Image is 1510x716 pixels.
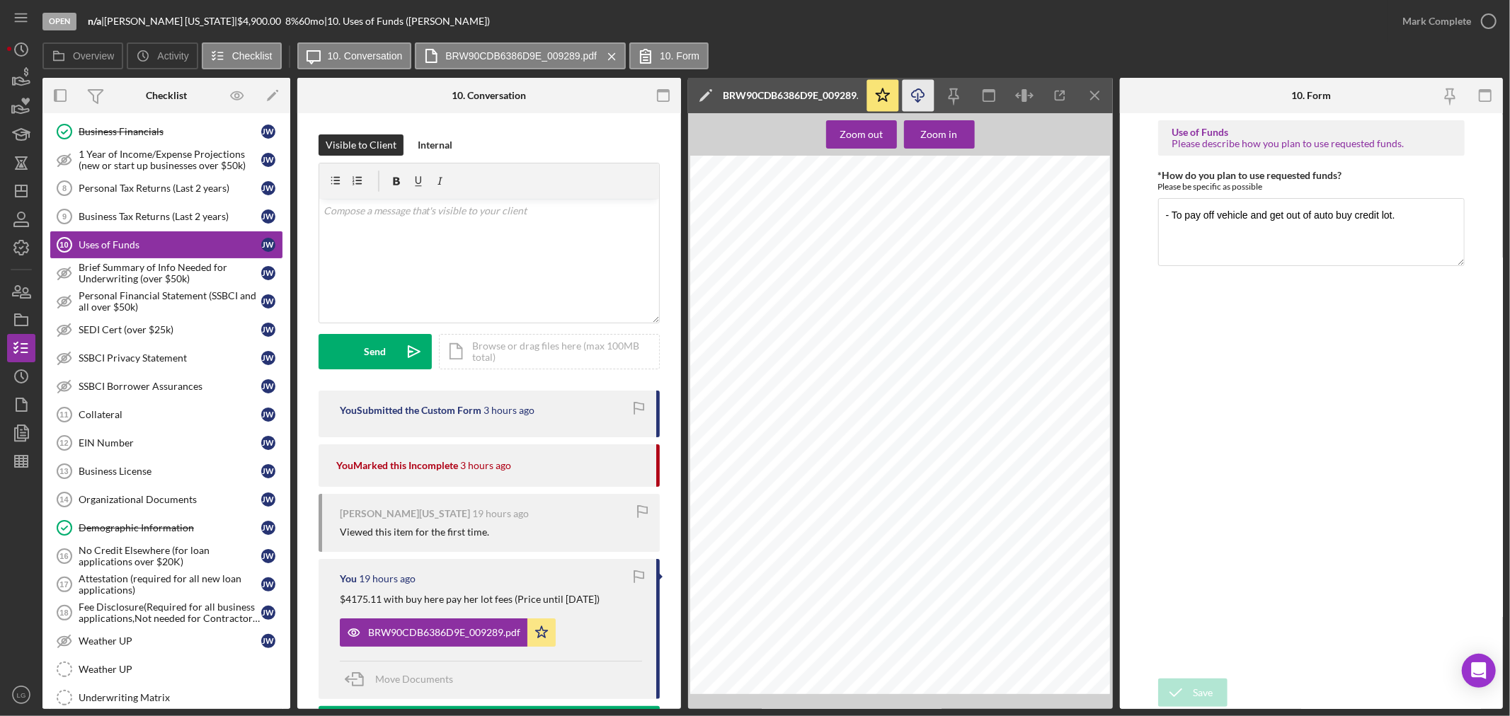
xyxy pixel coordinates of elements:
time: 2025-08-11 22:26 [472,508,529,519]
div: J W [261,606,275,620]
a: 13Business LicenseJW [50,457,283,485]
div: 10. Form [1291,90,1331,101]
div: Underwriting Matrix [79,692,282,703]
div: No Credit Elsewhere (for loan applications over $20K) [79,545,261,567]
text: LG [17,691,26,699]
span: Move Documents [375,673,453,685]
a: 10Uses of FundsJW [50,231,283,259]
div: Send [365,334,387,369]
tspan: 9 [62,212,67,221]
button: Checklist [202,42,282,69]
div: You Submitted the Custom Form [340,405,481,416]
b: n/a [88,15,101,27]
button: Move Documents [340,662,467,697]
div: 10. Conversation [452,90,526,101]
label: BRW90CDB6386D9E_009289.pdf [445,50,597,62]
div: Save [1194,679,1213,707]
time: 2025-08-12 14:43 [460,460,511,471]
a: 18Fee Disclosure(Required for all business applications,Not needed for Contractor loans)JW [50,599,283,627]
div: J W [261,379,275,393]
div: Personal Tax Returns (Last 2 years) [79,183,261,194]
div: Internal [418,134,452,156]
label: 10. Conversation [328,50,403,62]
div: $4,900.00 [237,16,285,27]
button: Mark Complete [1388,7,1503,35]
a: 11CollateralJW [50,400,283,429]
div: SEDI Cert (over $25k) [79,324,261,335]
button: Internal [411,134,459,156]
div: Please be specific as possible [1158,181,1465,192]
div: J W [261,408,275,422]
tspan: 13 [59,467,68,475]
tspan: 12 [59,439,68,447]
div: [PERSON_NAME] [US_STATE] | [104,16,237,27]
div: SSBCI Borrower Assurances [79,381,261,392]
div: Use of Funds [1172,127,1451,138]
textarea: - To pay off vehicle and get out of auto buy credit lot. [1158,198,1465,266]
button: Send [319,334,432,369]
a: Demographic InformationJW [50,514,283,542]
div: You Marked this Incomplete [336,460,458,471]
div: Organizational Documents [79,494,261,505]
div: J W [261,464,275,478]
button: Save [1158,679,1228,707]
tspan: 10 [59,241,68,249]
a: Business FinancialsJW [50,117,283,146]
div: Uses of Funds [79,239,261,250]
div: Business License [79,466,261,477]
a: Weather UP [50,655,283,683]
a: 17Attestation (required for all new loan applications)JW [50,570,283,599]
label: *How do you plan to use requested funds? [1158,169,1342,181]
button: Zoom in [904,120,975,149]
a: Weather UPJW [50,627,283,655]
a: Personal Financial Statement (SSBCI and all over $50k)JW [50,287,283,316]
div: You [340,573,357,584]
div: BRW90CDB6386D9E_009289.pdf [723,90,858,101]
div: J W [261,634,275,648]
p: $4175.11 with buy here pay her lot fees (Price until [DATE]) [340,591,600,607]
a: 1 Year of Income/Expense Projections (new or start up businesses over $50k)JW [50,146,283,174]
div: J W [261,153,275,167]
div: Zoom in [921,120,958,149]
div: Checklist [146,90,187,101]
div: J W [261,294,275,308]
div: 60 mo [299,16,324,27]
div: Brief Summary of Info Needed for Underwriting (over $50k) [79,262,261,284]
tspan: 18 [59,608,68,617]
a: 12EIN NumberJW [50,429,283,457]
tspan: 17 [59,580,68,589]
div: | 10. Uses of Funds ([PERSON_NAME]) [324,16,490,27]
div: Visible to Client [326,134,396,156]
div: SSBCI Privacy Statement [79,352,261,364]
a: Brief Summary of Info Needed for Underwriting (over $50k)JW [50,259,283,287]
div: J W [261,323,275,337]
button: BRW90CDB6386D9E_009289.pdf [415,42,626,69]
div: Business Tax Returns (Last 2 years) [79,211,261,222]
div: EIN Number [79,437,261,449]
div: Attestation (required for all new loan applications) [79,573,261,596]
time: 2025-08-11 22:25 [359,573,416,584]
tspan: 8 [62,184,67,192]
a: 9Business Tax Returns (Last 2 years)JW [50,202,283,231]
div: J W [261,238,275,252]
div: 1 Year of Income/Expense Projections (new or start up businesses over $50k) [79,149,261,171]
div: Weather UP [79,635,261,647]
label: 10. Form [660,50,699,62]
div: Viewed this item for the first time. [340,526,489,538]
a: Underwriting Matrix [50,683,283,712]
div: J W [261,266,275,280]
button: Visible to Client [319,134,404,156]
tspan: 11 [59,410,68,419]
div: Business Financials [79,126,261,137]
div: Personal Financial Statement (SSBCI and all over $50k) [79,290,261,313]
div: Collateral [79,409,261,420]
button: LG [7,681,35,709]
tspan: 14 [59,495,69,504]
div: J W [261,549,275,563]
div: Open [42,13,76,30]
div: Zoom out [840,120,883,149]
button: Activity [127,42,198,69]
button: BRW90CDB6386D9E_009289.pdf [340,618,556,647]
div: Demographic Information [79,522,261,533]
div: Please describe how you plan to use requested funds. [1172,138,1451,149]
